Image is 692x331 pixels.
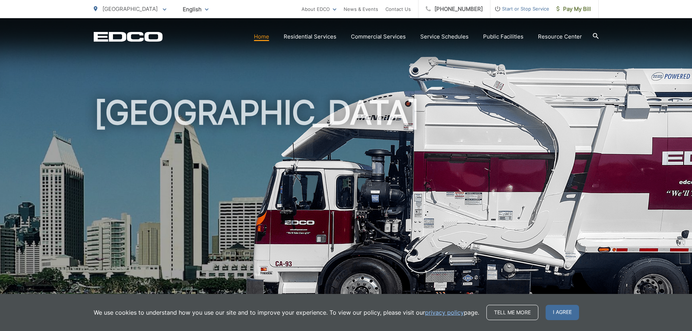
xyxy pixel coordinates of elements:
[94,94,599,324] h1: [GEOGRAPHIC_DATA]
[254,32,269,41] a: Home
[102,5,158,12] span: [GEOGRAPHIC_DATA]
[385,5,411,13] a: Contact Us
[177,3,214,16] span: English
[284,32,336,41] a: Residential Services
[483,32,523,41] a: Public Facilities
[425,308,464,317] a: privacy policy
[546,305,579,320] span: I agree
[302,5,336,13] a: About EDCO
[486,305,538,320] a: Tell me more
[94,32,163,42] a: EDCD logo. Return to the homepage.
[557,5,591,13] span: Pay My Bill
[94,308,479,317] p: We use cookies to understand how you use our site and to improve your experience. To view our pol...
[538,32,582,41] a: Resource Center
[351,32,406,41] a: Commercial Services
[420,32,469,41] a: Service Schedules
[344,5,378,13] a: News & Events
